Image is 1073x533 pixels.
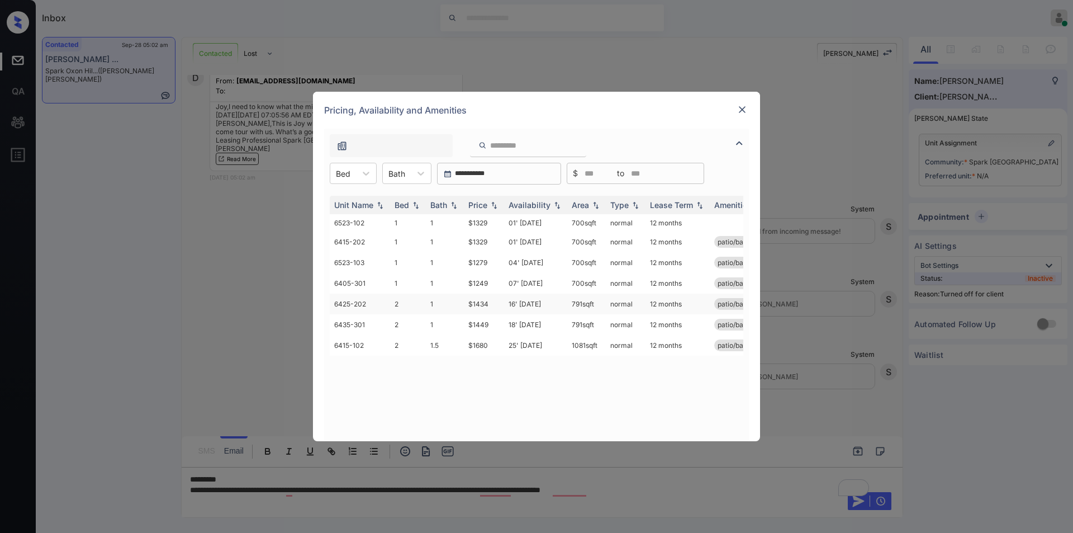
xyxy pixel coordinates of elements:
div: Unit Name [334,200,373,210]
td: 12 months [645,214,710,232]
td: 1.5 [426,335,464,356]
td: 1 [426,294,464,314]
img: sorting [590,201,601,209]
td: 6405-301 [330,273,390,294]
img: sorting [694,201,705,209]
td: 6523-103 [330,252,390,273]
td: 12 months [645,232,710,252]
div: Pricing, Availability and Amenities [313,92,760,129]
span: patio/balcony [718,341,761,350]
td: $1680 [464,335,504,356]
span: patio/balcony [718,300,761,308]
td: 01' [DATE] [504,214,567,232]
td: 16' [DATE] [504,294,567,314]
div: Area [572,200,589,210]
img: sorting [630,201,641,209]
img: sorting [448,201,459,209]
img: icon-zuma [733,136,746,150]
img: sorting [488,201,500,209]
img: icon-zuma [478,140,487,150]
td: 6523-102 [330,214,390,232]
div: Lease Term [650,200,693,210]
td: $1249 [464,273,504,294]
td: 12 months [645,273,710,294]
img: sorting [410,201,421,209]
td: 1 [390,232,426,252]
td: normal [606,314,645,335]
td: 12 months [645,252,710,273]
img: sorting [552,201,563,209]
span: patio/balcony [718,320,761,329]
div: Amenities [714,200,752,210]
td: 1 [426,252,464,273]
td: 700 sqft [567,214,606,232]
td: 12 months [645,314,710,335]
td: normal [606,252,645,273]
span: patio/balcony [718,238,761,246]
td: normal [606,232,645,252]
td: 6435-301 [330,314,390,335]
td: 1 [390,252,426,273]
td: 1 [390,214,426,232]
td: 04' [DATE] [504,252,567,273]
span: $ [573,167,578,180]
td: normal [606,335,645,356]
td: $1329 [464,232,504,252]
td: 6415-102 [330,335,390,356]
div: Bath [430,200,447,210]
td: $1449 [464,314,504,335]
div: Bed [395,200,409,210]
span: to [617,167,624,180]
td: 12 months [645,294,710,314]
td: 791 sqft [567,314,606,335]
td: normal [606,294,645,314]
td: $1434 [464,294,504,314]
span: patio/balcony [718,258,761,267]
td: 700 sqft [567,232,606,252]
td: 6415-202 [330,232,390,252]
td: 25' [DATE] [504,335,567,356]
td: 2 [390,294,426,314]
td: normal [606,214,645,232]
td: $1279 [464,252,504,273]
img: close [737,104,748,115]
td: 1 [426,214,464,232]
div: Availability [509,200,550,210]
td: 01' [DATE] [504,232,567,252]
td: 700 sqft [567,273,606,294]
img: icon-zuma [336,140,348,152]
td: 1081 sqft [567,335,606,356]
td: 1 [426,314,464,335]
span: patio/balcony [718,279,761,287]
div: Type [610,200,629,210]
td: 1 [426,232,464,252]
td: normal [606,273,645,294]
td: 12 months [645,335,710,356]
img: sorting [374,201,386,209]
td: 700 sqft [567,252,606,273]
td: 07' [DATE] [504,273,567,294]
td: 6425-202 [330,294,390,314]
td: 1 [426,273,464,294]
td: 1 [390,273,426,294]
div: Price [468,200,487,210]
td: 18' [DATE] [504,314,567,335]
td: 2 [390,314,426,335]
td: $1329 [464,214,504,232]
td: 2 [390,335,426,356]
td: 791 sqft [567,294,606,314]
